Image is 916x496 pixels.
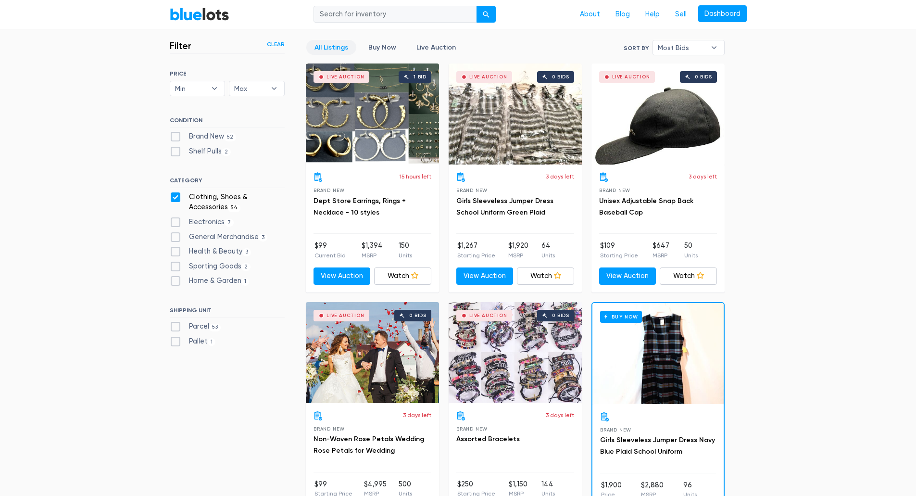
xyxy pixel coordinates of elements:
[306,64,439,165] a: Live Auction 1 bid
[314,188,345,193] span: Brand New
[170,246,251,257] label: Health & Beauty
[314,426,345,432] span: Brand New
[612,75,650,79] div: Live Auction
[314,241,346,260] li: $99
[326,75,364,79] div: Live Auction
[469,313,507,318] div: Live Auction
[209,324,221,331] span: 53
[541,241,555,260] li: 64
[624,44,649,52] label: Sort By
[600,241,638,260] li: $109
[204,81,225,96] b: ▾
[241,263,251,271] span: 2
[170,276,250,286] label: Home & Garden
[222,148,231,156] span: 2
[314,6,477,23] input: Search for inventory
[608,5,638,24] a: Blog
[414,75,427,79] div: 1 bid
[242,248,251,256] span: 3
[658,40,706,55] span: Most Bids
[267,40,285,49] a: Clear
[591,64,725,165] a: Live Auction 0 bids
[599,267,656,285] a: View Auction
[170,117,285,127] h6: CONDITION
[552,313,569,318] div: 0 bids
[508,241,528,260] li: $1,920
[399,251,412,260] p: Units
[695,75,712,79] div: 0 bids
[326,313,364,318] div: Live Auction
[175,81,207,96] span: Min
[660,267,717,285] a: Watch
[408,40,464,55] a: Live Auction
[684,241,698,260] li: 50
[241,278,250,286] span: 1
[409,313,427,318] div: 0 bids
[306,302,439,403] a: Live Auction 0 bids
[456,426,488,432] span: Brand New
[638,5,667,24] a: Help
[667,5,694,24] a: Sell
[362,251,383,260] p: MSRP
[208,338,216,346] span: 1
[456,197,553,216] a: Girls Sleeveless Jumper Dress School Uniform Green Plaid
[170,261,251,272] label: Sporting Goods
[264,81,284,96] b: ▾
[546,172,574,181] p: 3 days left
[170,232,268,242] label: General Merchandise
[360,40,404,55] a: Buy Now
[552,75,569,79] div: 0 bids
[599,188,630,193] span: Brand New
[456,188,488,193] span: Brand New
[600,427,631,432] span: Brand New
[170,217,234,228] label: Electronics
[403,411,431,420] p: 3 days left
[449,302,582,403] a: Live Auction 0 bids
[704,40,724,55] b: ▾
[457,251,495,260] p: Starting Price
[652,251,669,260] p: MSRP
[170,177,285,188] h6: CATEGORY
[362,241,383,260] li: $1,394
[225,219,234,227] span: 7
[170,336,216,347] label: Pallet
[170,7,229,21] a: BlueLots
[224,133,237,141] span: 52
[600,436,715,456] a: Girls Sleeveless Jumper Dress Navy Blue Plaid School Uniform
[508,251,528,260] p: MSRP
[400,172,431,181] p: 15 hours left
[456,435,520,443] a: Assorted Bracelets
[170,321,221,332] label: Parcel
[170,131,237,142] label: Brand New
[399,241,412,260] li: 150
[457,241,495,260] li: $1,267
[170,70,285,77] h6: PRICE
[517,267,574,285] a: Watch
[684,251,698,260] p: Units
[546,411,574,420] p: 3 days left
[170,307,285,318] h6: SHIPPING UNIT
[689,172,717,181] p: 3 days left
[449,64,582,165] a: Live Auction 0 bids
[314,251,346,260] p: Current Bid
[314,435,424,455] a: Non-Woven Rose Petals Wedding Rose Petals for Wedding
[170,40,191,51] h3: Filter
[599,197,693,216] a: Unisex Adjustable Snap Back Baseball Cap
[228,204,241,212] span: 54
[456,267,514,285] a: View Auction
[600,311,642,323] h6: Buy Now
[314,267,371,285] a: View Auction
[572,5,608,24] a: About
[170,146,231,157] label: Shelf Pulls
[652,241,669,260] li: $647
[314,197,406,216] a: Dept Store Earrings, Rings + Necklace - 10 styles
[374,267,431,285] a: Watch
[234,81,266,96] span: Max
[600,251,638,260] p: Starting Price
[469,75,507,79] div: Live Auction
[306,40,356,55] a: All Listings
[698,5,747,23] a: Dashboard
[592,303,724,404] a: Buy Now
[259,234,268,242] span: 3
[541,251,555,260] p: Units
